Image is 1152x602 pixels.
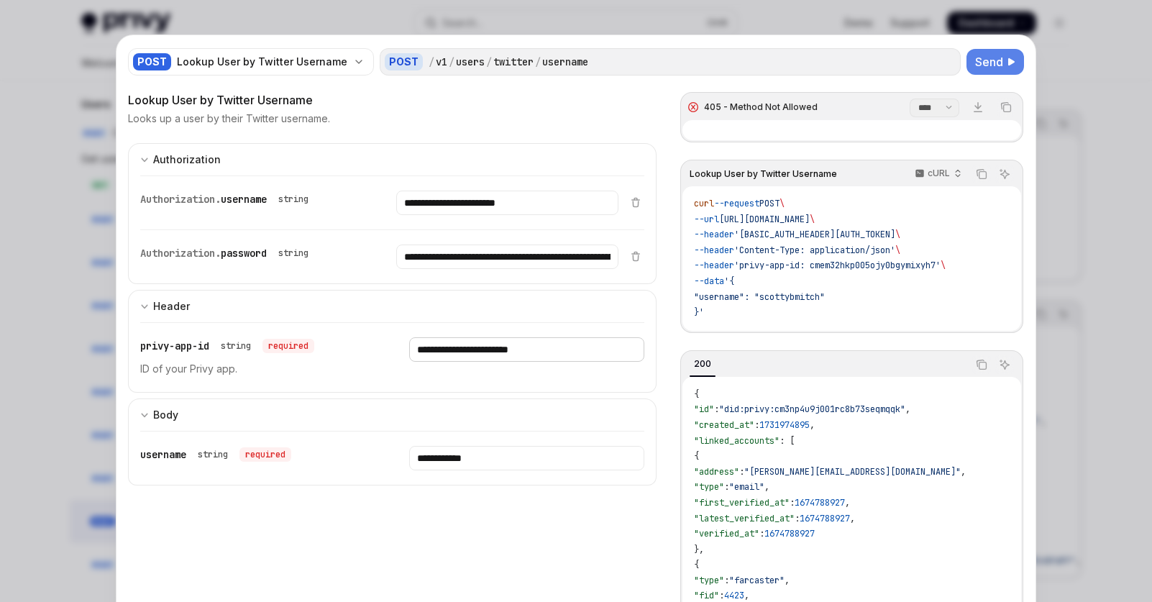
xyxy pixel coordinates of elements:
span: , [905,403,910,415]
span: , [845,497,850,508]
button: Expand input section [128,290,657,322]
span: 'Content-Type: application/json' [734,245,895,256]
span: 4423 [724,590,744,601]
p: cURL [928,168,950,179]
input: Enter username [409,446,644,470]
span: "username": "scottybmitch" [694,291,825,303]
span: 1674788927 [764,528,815,539]
span: "type" [694,481,724,493]
div: required [239,447,291,462]
div: Body [153,406,178,424]
div: privy-app-id [140,337,314,355]
span: : [790,497,795,508]
div: v1 [436,55,447,69]
span: "latest_verified_at" [694,513,795,524]
a: Download response file [968,97,988,117]
div: required [262,339,314,353]
div: 200 [690,355,716,373]
span: [URL][DOMAIN_NAME] [719,214,810,225]
p: Looks up a user by their Twitter username. [128,111,330,126]
span: "first_verified_at" [694,497,790,508]
span: \ [895,229,900,240]
button: Ask AI [995,165,1014,183]
span: \ [941,260,946,271]
span: "[PERSON_NAME][EMAIL_ADDRESS][DOMAIN_NAME]" [744,466,961,478]
span: "type" [694,575,724,586]
span: "did:privy:cm3np4u9j001rc8b73seqmqqk" [719,403,905,415]
button: Send [966,49,1024,75]
div: username [542,55,588,69]
span: "address" [694,466,739,478]
button: Ask AI [995,355,1014,374]
span: "email" [729,481,764,493]
input: Enter password [396,245,618,269]
span: , [961,466,966,478]
span: 1731974895 [759,419,810,431]
div: username [140,446,291,463]
span: \ [810,214,815,225]
div: Authorization.username [140,191,314,208]
span: --data [694,275,724,287]
div: Lookup User by Twitter Username [128,91,657,109]
span: "verified_at" [694,528,759,539]
span: , [785,575,790,586]
span: username [221,193,267,206]
span: : [739,466,744,478]
span: '{ [724,275,734,287]
span: : [754,419,759,431]
div: POST [133,53,171,70]
span: '[BASIC_AUTH_HEADER][AUTH_TOKEN] [734,229,895,240]
div: / [429,55,434,69]
span: { [694,388,699,400]
span: { [694,450,699,462]
span: 1674788927 [800,513,850,524]
select: Select response section [910,99,959,117]
span: : [795,513,800,524]
div: Lookup User by Twitter Username [177,55,347,69]
div: Authorization [153,151,221,168]
div: / [449,55,454,69]
span: username [140,448,186,461]
span: }, [694,544,704,555]
span: , [744,590,749,601]
span: 1674788927 [795,497,845,508]
div: 405 - Method Not Allowed [704,101,818,113]
span: , [764,481,769,493]
span: --request [714,198,759,209]
button: Expand input section [128,143,657,175]
span: "farcaster" [729,575,785,586]
p: ID of your Privy app. [140,360,375,378]
span: "created_at" [694,419,754,431]
span: , [850,513,855,524]
button: Copy the contents from the code block [972,165,991,183]
div: / [535,55,541,69]
button: POSTLookup User by Twitter Username [128,47,374,77]
span: }' [694,306,704,318]
div: twitter [493,55,534,69]
input: Enter privy-app-id [409,337,644,362]
button: Delete item [627,196,644,208]
span: privy-app-id [140,339,209,352]
span: { [694,559,699,570]
span: : [ [780,435,795,447]
span: \ [780,198,785,209]
span: Authorization. [140,193,221,206]
button: Expand input section [128,398,657,431]
span: Lookup User by Twitter Username [690,168,837,180]
span: : [719,590,724,601]
span: : [714,403,719,415]
span: 'privy-app-id: cmem32hkp005ojy0bgymixyh7' [734,260,941,271]
div: Response content [682,120,1021,140]
span: : [724,575,729,586]
button: cURL [907,162,968,186]
span: password [221,247,267,260]
span: curl [694,198,714,209]
span: Send [975,53,1003,70]
div: / [486,55,492,69]
span: --url [694,214,719,225]
span: POST [759,198,780,209]
div: POST [385,53,423,70]
button: Copy the contents from the code block [972,355,991,374]
div: Header [153,298,190,315]
span: Authorization. [140,247,221,260]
